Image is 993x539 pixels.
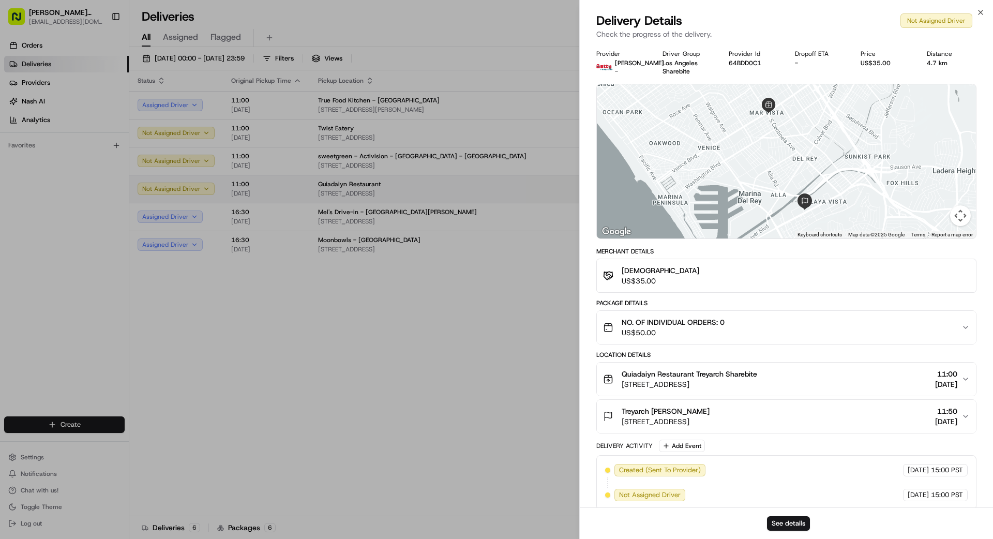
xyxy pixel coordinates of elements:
[931,232,973,237] a: Report a map error
[66,160,90,169] span: 7月31日
[597,400,976,433] button: Treyarch [PERSON_NAME][STREET_ADDRESS]11:50[DATE]
[27,67,171,78] input: Clear
[908,490,929,500] span: [DATE]
[615,67,618,76] span: -
[10,204,19,213] div: 📗
[908,466,929,475] span: [DATE]
[87,204,96,213] div: 💻
[596,59,613,76] img: betty.jpg
[596,50,646,58] div: Provider
[596,247,976,256] div: Merchant Details
[59,160,63,169] span: •
[622,416,710,427] span: [STREET_ADDRESS]
[10,134,69,143] div: Past conversations
[596,299,976,307] div: Package Details
[10,41,188,58] p: Welcome 👋
[176,102,188,114] button: Start new chat
[47,99,170,109] div: Start new chat
[98,203,166,214] span: API Documentation
[619,490,681,500] span: Not Assigned Driver
[861,59,910,67] div: US$35.00
[596,351,976,359] div: Location Details
[798,231,842,238] button: Keyboard shortcuts
[622,317,725,327] span: NO. OF INDIVIDUAL ORDERS: 0
[622,369,757,379] span: Quiadaiyn Restaurant Treyarch Sharebite
[659,440,705,452] button: Add Event
[663,50,712,58] div: Driver Group
[795,50,845,58] div: Dropoff ETA
[861,50,910,58] div: Price
[21,203,79,214] span: Knowledge Base
[848,232,905,237] span: Map data ©2025 Google
[950,205,971,226] button: Map camera controls
[767,516,810,531] button: See details
[663,59,712,76] div: Los Angeles Sharebite
[22,99,40,117] img: 5e9a9d7314ff4150bce227a61376b483.jpg
[103,229,125,236] span: Pylon
[615,59,664,67] span: [PERSON_NAME]
[927,59,976,67] div: 4.7 km
[10,10,31,31] img: Nash
[10,99,29,117] img: 1736555255976-a54dd68f-1ca7-489b-9aae-adbdc363a1c4
[596,12,682,29] span: Delivery Details
[83,199,170,218] a: 💻API Documentation
[622,327,725,338] span: US$50.00
[10,151,27,167] img: bettytllc
[795,59,845,67] div: -
[935,369,957,379] span: 11:00
[931,466,963,475] span: 15:00 PST
[622,379,757,390] span: [STREET_ADDRESS]
[73,228,125,236] a: Powered byPylon
[32,160,57,169] span: bettytllc
[622,276,699,286] span: US$35.00
[931,490,963,500] span: 15:00 PST
[599,225,634,238] a: Open this area in Google Maps (opens a new window)
[599,225,634,238] img: Google
[160,132,188,145] button: See all
[597,363,976,396] button: Quiadaiyn Restaurant Treyarch Sharebite[STREET_ADDRESS]11:00[DATE]
[622,406,710,416] span: Treyarch [PERSON_NAME]
[911,232,925,237] a: Terms (opens in new tab)
[935,406,957,416] span: 11:50
[927,50,976,58] div: Distance
[597,311,976,344] button: NO. OF INDIVIDUAL ORDERS: 0US$50.00
[935,416,957,427] span: [DATE]
[596,442,653,450] div: Delivery Activity
[47,109,142,117] div: We're available if you need us!
[596,29,976,39] p: Check the progress of the delivery.
[935,379,957,390] span: [DATE]
[622,265,699,276] span: [DEMOGRAPHIC_DATA]
[619,466,701,475] span: Created (Sent To Provider)
[6,199,83,218] a: 📗Knowledge Base
[729,59,761,67] button: 64BDD0C1
[729,50,778,58] div: Provider Id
